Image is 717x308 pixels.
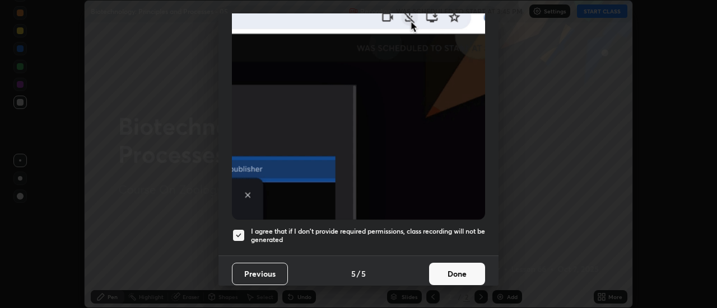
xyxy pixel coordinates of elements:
[351,268,356,279] h4: 5
[251,227,485,244] h5: I agree that if I don't provide required permissions, class recording will not be generated
[357,268,360,279] h4: /
[232,263,288,285] button: Previous
[429,263,485,285] button: Done
[361,268,366,279] h4: 5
